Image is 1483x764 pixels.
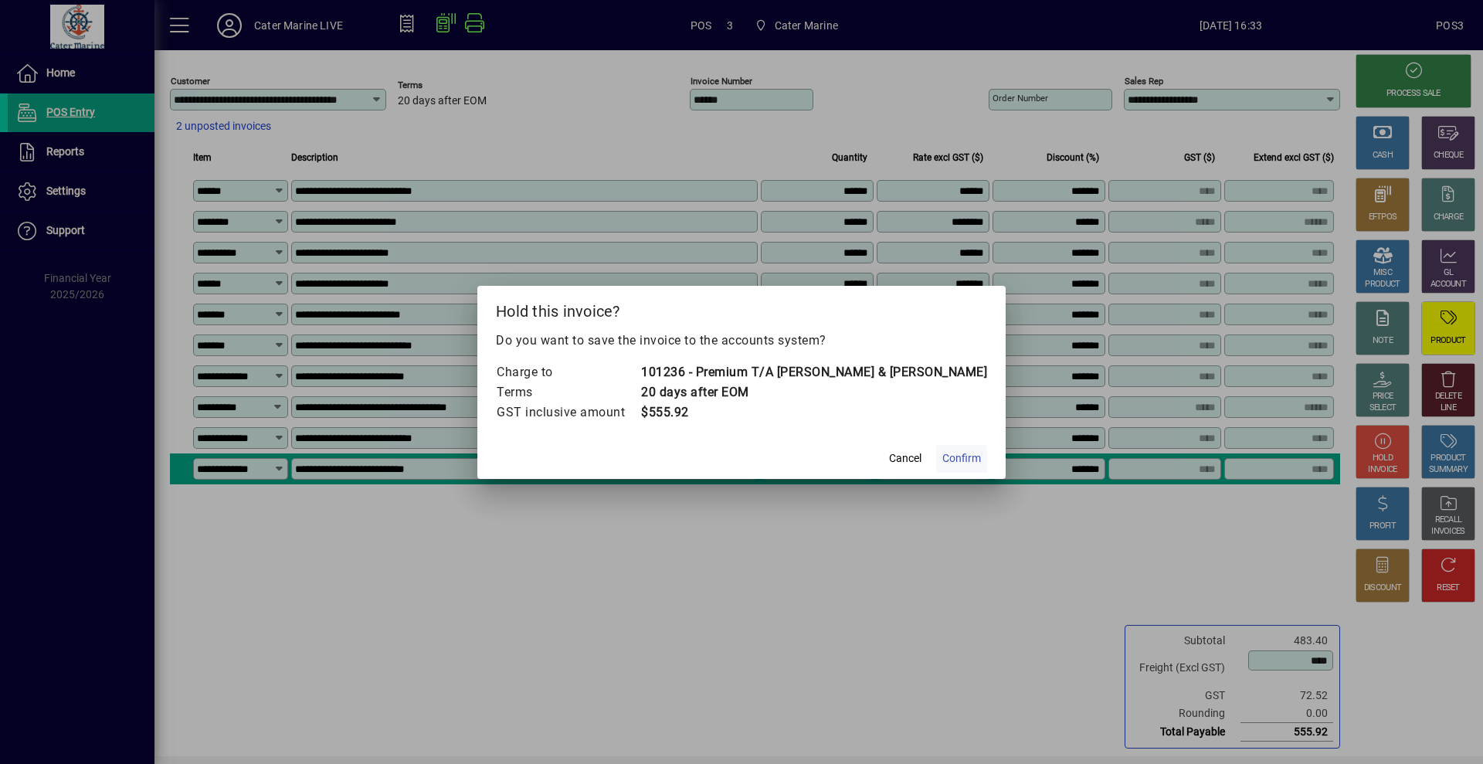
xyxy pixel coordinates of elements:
[496,382,640,402] td: Terms
[496,362,640,382] td: Charge to
[640,362,987,382] td: 101236 - Premium T/A [PERSON_NAME] & [PERSON_NAME]
[496,402,640,423] td: GST inclusive amount
[496,331,987,350] p: Do you want to save the invoice to the accounts system?
[881,445,930,473] button: Cancel
[640,402,987,423] td: $555.92
[640,382,987,402] td: 20 days after EOM
[936,445,987,473] button: Confirm
[477,286,1006,331] h2: Hold this invoice?
[942,450,981,467] span: Confirm
[889,450,921,467] span: Cancel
